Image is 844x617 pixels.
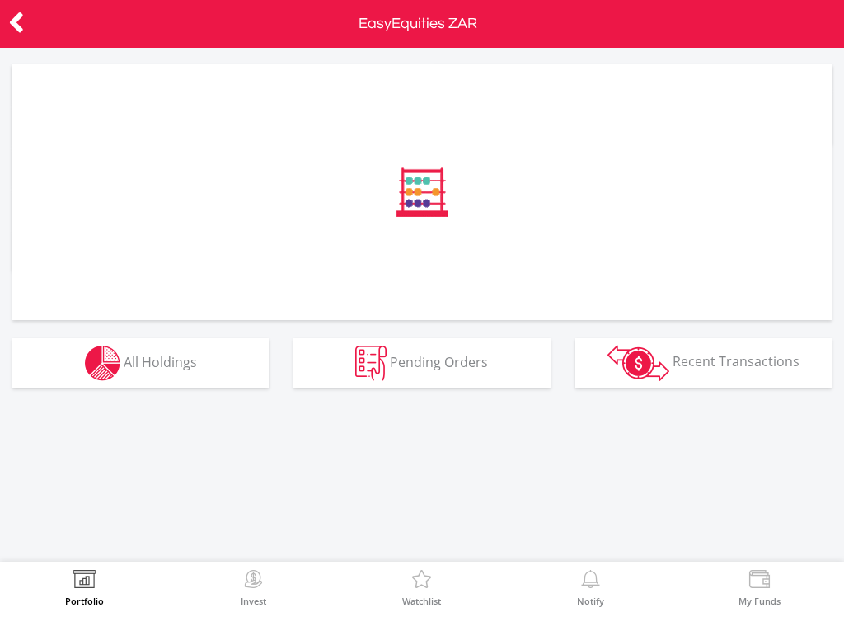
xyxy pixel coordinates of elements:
label: Portfolio [65,596,104,605]
img: Watchlist [409,570,434,593]
img: View Notifications [578,570,603,593]
label: My Funds [738,596,781,605]
label: Watchlist [402,596,441,605]
img: transactions-zar-wht.png [607,345,669,381]
span: Pending Orders [390,352,488,370]
a: My Funds [738,570,781,605]
img: View Funds [747,570,772,593]
label: Invest [241,596,266,605]
span: All Holdings [124,352,197,370]
button: Recent Transactions [575,338,832,388]
span: Recent Transactions [673,352,799,370]
button: All Holdings [12,338,269,388]
a: Notify [577,570,604,605]
img: Invest Now [241,570,266,593]
img: holdings-wht.png [85,346,120,381]
a: Portfolio [65,570,104,605]
img: View Portfolio [72,570,97,593]
a: Watchlist [402,570,441,605]
label: Notify [577,596,604,605]
img: pending_instructions-wht.png [355,346,387,381]
button: Pending Orders [293,338,550,388]
a: Invest [241,570,266,605]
